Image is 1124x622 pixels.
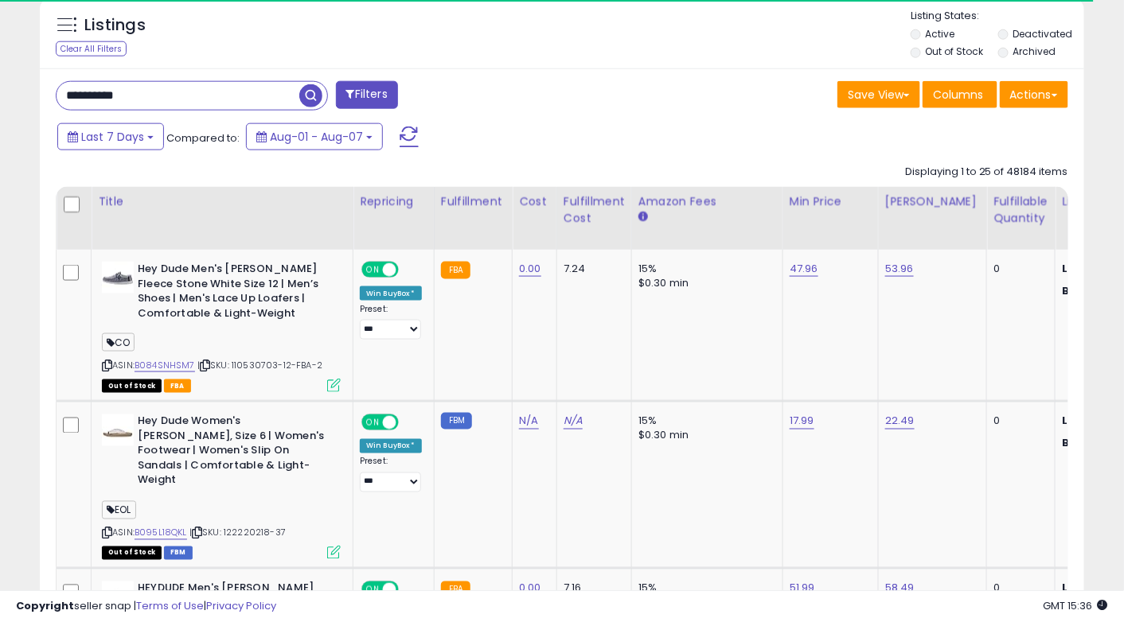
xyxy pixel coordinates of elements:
div: Min Price [790,193,872,210]
div: Repricing [360,193,427,210]
p: Listing States: [911,9,1084,24]
div: Title [98,193,346,210]
div: 7.24 [564,262,619,276]
div: 0 [993,262,1043,276]
div: seller snap | | [16,599,276,614]
span: ON [363,416,383,430]
div: Displaying 1 to 25 of 48184 items [905,165,1068,180]
div: Clear All Filters [56,41,127,56]
a: 47.96 [790,261,818,277]
a: B095L18QKL [135,527,187,540]
div: [PERSON_NAME] [885,193,980,210]
button: Filters [336,81,398,109]
span: Columns [933,87,983,103]
b: Hey Dude Men's [PERSON_NAME] Fleece Stone White Size 12 | Men’s Shoes | Men's Lace Up Loafers | C... [138,262,331,325]
a: 17.99 [790,414,814,430]
h5: Listings [84,14,146,37]
small: FBA [441,262,470,279]
span: OFF [396,263,422,277]
a: 53.96 [885,261,914,277]
div: Fulfillable Quantity [993,193,1048,227]
span: | SKU: 110530703-12-FBA-2 [197,359,322,371]
span: CO [102,333,135,352]
a: N/A [564,414,583,430]
span: Aug-01 - Aug-07 [270,129,363,145]
label: Deactivated [1013,27,1072,41]
div: Preset: [360,304,422,340]
span: All listings that are currently out of stock and unavailable for purchase on Amazon [102,379,162,393]
span: OFF [396,416,422,430]
label: Out of Stock [925,45,983,58]
div: ASIN: [102,414,341,558]
span: FBA [164,379,191,393]
div: Fulfillment [441,193,505,210]
strong: Copyright [16,598,74,613]
span: | SKU: 122220218-37 [189,527,286,539]
a: N/A [519,414,538,430]
span: Compared to: [166,130,240,146]
div: 15% [638,262,771,276]
span: EOL [102,501,136,519]
div: ASIN: [102,262,341,391]
a: 22.49 [885,414,915,430]
div: Win BuyBox * [360,286,422,301]
b: Hey Dude Women's [PERSON_NAME], Size 6 | Women's Footwear | Women's Slip On Sandals | Comfortable... [138,414,331,492]
button: Actions [1000,81,1068,108]
a: 0.00 [519,261,541,277]
div: Cost [519,193,550,210]
span: FBM [164,546,193,560]
small: FBM [441,413,472,430]
img: 21IuUZN6+-L._SL40_.jpg [102,414,134,446]
span: All listings that are currently out of stock and unavailable for purchase on Amazon [102,546,162,560]
span: ON [363,263,383,277]
div: Fulfillment Cost [564,193,625,227]
a: B084SNHSM7 [135,359,195,372]
div: Win BuyBox * [360,439,422,453]
span: Last 7 Days [81,129,144,145]
div: Preset: [360,457,422,492]
div: Amazon Fees [638,193,776,210]
small: Amazon Fees. [638,210,648,224]
a: Privacy Policy [206,598,276,613]
button: Aug-01 - Aug-07 [246,123,383,150]
div: 15% [638,414,771,429]
button: Columns [923,81,997,108]
a: Terms of Use [136,598,204,613]
label: Archived [1013,45,1056,58]
label: Active [925,27,954,41]
div: $0.30 min [638,429,771,443]
span: 2025-08-15 15:36 GMT [1044,598,1108,613]
img: 41mPHvNnEBS._SL40_.jpg [102,262,134,294]
div: 0 [993,414,1043,429]
div: $0.30 min [638,276,771,290]
button: Last 7 Days [57,123,164,150]
button: Save View [837,81,920,108]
